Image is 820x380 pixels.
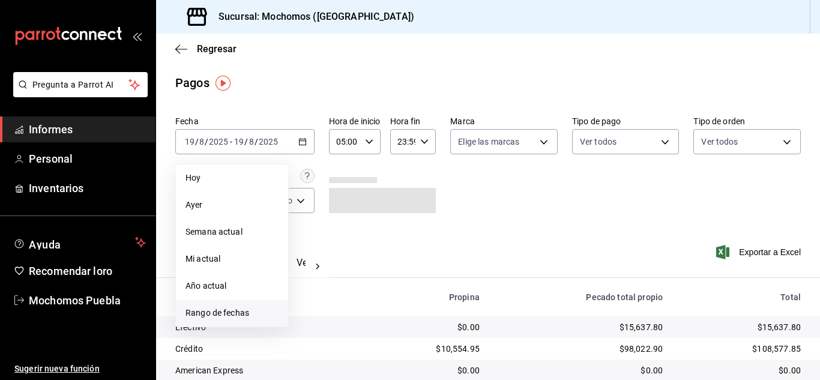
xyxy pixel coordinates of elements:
[586,292,663,302] font: Pecado total propio
[230,137,232,146] font: -
[8,87,148,100] a: Pregunta a Parrot AI
[572,116,621,126] font: Tipo de pago
[701,137,738,146] font: Ver todos
[29,152,73,165] font: Personal
[449,292,480,302] font: Propina
[457,366,480,375] font: $0.00
[436,344,480,354] font: $10,554.95
[779,366,801,375] font: $0.00
[219,11,414,22] font: Sucursal: Mochomos ([GEOGRAPHIC_DATA])
[175,322,206,332] font: Efectivo
[185,308,249,318] font: Rango de fechas
[255,137,258,146] font: /
[175,344,203,354] font: Crédito
[258,137,279,146] input: ----
[719,245,801,259] button: Exportar a Excel
[185,200,203,210] font: Ayer
[185,227,243,237] font: Semana actual
[32,80,114,89] font: Pregunta a Parrot AI
[13,72,148,97] button: Pregunta a Parrot AI
[739,247,801,257] font: Exportar a Excel
[780,292,801,302] font: Total
[329,116,381,126] font: Hora de inicio
[216,76,231,91] img: Marcador de información sobre herramientas
[175,76,210,90] font: Pagos
[29,182,83,195] font: Inventarios
[297,257,342,268] font: Ver pagos
[620,322,663,332] font: $15,637.80
[244,137,248,146] font: /
[199,137,205,146] input: --
[132,31,142,41] button: abrir_cajón_menú
[29,123,73,136] font: Informes
[208,137,229,146] input: ----
[752,344,801,354] font: $108,577.85
[195,137,199,146] font: /
[14,364,100,373] font: Sugerir nueva función
[457,322,480,332] font: $0.00
[234,137,244,146] input: --
[249,137,255,146] input: --
[175,116,199,126] font: Fecha
[185,281,226,291] font: Año actual
[29,294,121,307] font: Mochomos Puebla
[184,137,195,146] input: --
[450,116,475,126] font: Marca
[29,265,112,277] font: Recomendar loro
[197,43,237,55] font: Regresar
[175,366,243,375] font: American Express
[175,43,237,55] button: Regresar
[458,137,519,146] font: Elige las marcas
[185,254,220,264] font: Mi actual
[29,238,61,251] font: Ayuda
[620,344,663,354] font: $98,022.90
[641,366,663,375] font: $0.00
[185,173,200,182] font: Hoy
[390,116,421,126] font: Hora fin
[205,137,208,146] font: /
[758,322,801,332] font: $15,637.80
[693,116,745,126] font: Tipo de orden
[580,137,617,146] font: Ver todos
